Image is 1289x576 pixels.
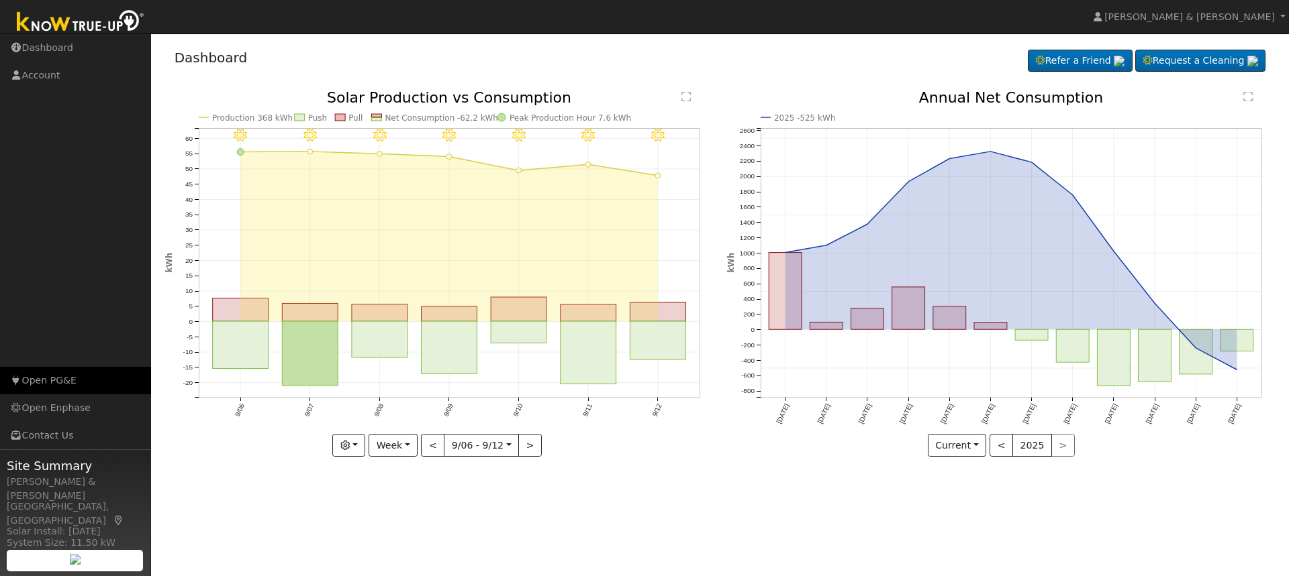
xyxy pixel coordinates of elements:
[512,129,526,142] i: 9/10 - MostlyClear
[1012,434,1052,457] button: 2025
[1227,402,1242,424] text: [DATE]
[518,434,542,457] button: >
[234,129,247,142] i: 9/06 - Clear
[36,78,47,89] img: tab_domain_overview_orange.svg
[7,524,144,538] div: Solar Install: [DATE]
[185,196,193,203] text: 40
[651,129,665,142] i: 9/12 - Clear
[892,287,925,329] rect: onclick=""
[352,304,408,322] rect: onclick=""
[581,402,593,418] text: 9/11
[933,306,966,329] rect: onclick=""
[1057,330,1090,363] rect: onclick=""
[512,402,524,418] text: 9/10
[1022,402,1037,424] text: [DATE]
[183,379,193,386] text: -20
[740,203,755,211] text: 1600
[630,321,685,359] rect: onclick=""
[303,129,317,142] i: 9/07 - Clear
[385,113,498,123] text: Net Consumption -62.2 kWh
[212,321,268,368] rect: onclick=""
[1152,301,1157,306] circle: onclick=""
[113,515,125,526] a: Map
[783,250,788,255] circle: onclick=""
[1029,160,1035,165] circle: onclick=""
[1063,402,1078,424] text: [DATE]
[741,372,755,380] text: -600
[906,179,911,184] circle: onclick=""
[561,304,616,321] rect: onclick=""
[743,280,755,288] text: 600
[939,402,955,424] text: [DATE]
[740,234,755,241] text: 1200
[183,363,193,371] text: -15
[743,296,755,303] text: 400
[185,165,193,172] text: 50
[510,113,631,123] text: Peak Production Hour 7.6 kWh
[373,402,385,418] text: 9/08
[35,35,148,46] div: Domain: [DOMAIN_NAME]
[1180,330,1212,375] rect: onclick=""
[810,323,843,330] rect: onclick=""
[185,288,193,295] text: 10
[7,536,144,550] div: System Size: 11.50 kW
[185,257,193,264] text: 20
[189,302,193,310] text: 5
[1098,330,1131,386] rect: onclick=""
[491,321,546,343] rect: onclick=""
[185,272,193,280] text: 15
[1186,402,1201,424] text: [DATE]
[1104,11,1275,22] span: [PERSON_NAME] & [PERSON_NAME]
[851,308,884,330] rect: onclick=""
[775,402,790,424] text: [DATE]
[421,321,477,373] rect: onclick=""
[741,388,755,395] text: -800
[769,253,802,330] rect: onclick=""
[740,127,755,134] text: 2600
[185,241,193,249] text: 25
[282,304,338,322] rect: onclick=""
[185,180,193,188] text: 45
[1028,50,1133,72] a: Refer a Friend
[187,333,193,341] text: -5
[369,434,418,457] button: Week
[185,135,193,142] text: 60
[303,402,315,418] text: 9/07
[1221,330,1253,351] rect: onclick=""
[857,402,873,424] text: [DATE]
[824,243,829,248] circle: onclick=""
[865,222,870,227] circle: onclick=""
[1015,330,1048,341] rect: onclick=""
[237,149,244,156] circle: onclick=""
[491,297,546,321] rect: onclick=""
[185,150,193,158] text: 55
[134,78,144,89] img: tab_keywords_by_traffic_grey.svg
[726,253,736,273] text: kWh
[307,113,326,123] text: Push
[1114,56,1125,66] img: retrieve
[740,219,755,226] text: 1400
[1243,91,1253,102] text: 
[980,402,996,424] text: [DATE]
[1139,330,1172,382] rect: onclick=""
[655,173,661,178] circle: onclick=""
[21,21,32,32] img: logo_orange.svg
[307,149,312,154] circle: onclick=""
[352,321,408,357] rect: onclick=""
[516,168,521,173] circle: onclick=""
[988,149,994,154] circle: onclick=""
[928,434,987,457] button: Current
[148,79,226,88] div: Keywords by Traffic
[740,188,755,195] text: 1800
[1145,402,1160,424] text: [DATE]
[1235,367,1240,373] circle: onclick=""
[741,357,755,364] text: -400
[70,554,81,565] img: retrieve
[740,158,755,165] text: 2200
[561,321,616,384] rect: onclick=""
[681,91,691,102] text: 
[740,249,755,257] text: 1000
[581,129,595,142] i: 9/11 - Clear
[212,113,293,123] text: Production 368 kWh
[442,402,455,418] text: 9/09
